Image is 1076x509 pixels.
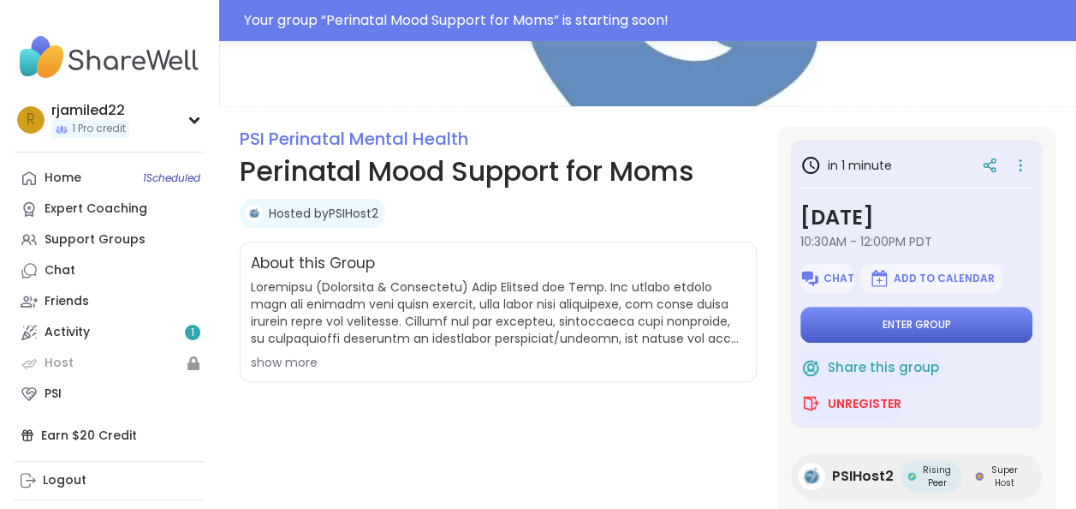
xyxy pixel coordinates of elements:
span: Add to Calendar [893,272,994,285]
div: Home [45,170,81,187]
img: ShareWell Logomark [869,268,889,289]
span: 10:30AM - 12:00PM PDT [800,233,1032,250]
div: Activity [45,324,90,341]
h3: in 1 minute [800,155,892,176]
a: Expert Coaching [14,194,205,225]
div: Host [45,355,74,372]
button: Chat [800,264,853,293]
div: Earn $20 Credit [14,420,205,451]
span: Share this group [828,358,939,378]
span: 1 Scheduled [143,171,200,185]
div: Expert Coaching [45,201,147,218]
div: Friends [45,293,89,310]
a: Chat [14,255,205,286]
a: Home1Scheduled [14,163,205,194]
a: PSIHost2PSIHost2Rising PeerRising PeerSuper HostSuper Host [791,453,1042,500]
div: Logout [43,472,86,489]
div: rjamiled22 [51,101,129,120]
div: Your group “ Perinatal Mood Support for Moms ” is starting soon! [244,10,1066,31]
img: ShareWell Logomark [800,268,820,289]
h1: Perinatal Mood Support for Moms [240,151,757,192]
img: Rising Peer [907,472,916,481]
button: Unregister [800,386,901,422]
a: Logout [14,465,205,496]
a: PSI [14,379,205,410]
span: 1 [191,326,194,340]
span: Rising Peer [919,464,954,489]
button: Enter group [800,307,1032,343]
button: Add to Calendar [860,264,1002,293]
span: r [27,109,35,131]
img: Super Host [975,472,984,481]
a: Friends [14,286,205,317]
h2: About this Group [251,253,375,275]
h3: [DATE] [800,202,1032,233]
a: Activity1 [14,317,205,348]
span: PSIHost2 [832,466,894,487]
div: PSI [45,386,62,403]
div: show more [251,354,746,371]
img: ShareWell Logomark [800,393,821,414]
a: PSI Perinatal Mental Health [240,127,468,151]
span: Unregister [828,395,901,412]
span: Enter group [883,318,951,332]
button: Share this group [800,350,939,386]
img: ShareWell Logomark [800,357,821,378]
span: Chat [823,272,854,285]
a: Support Groups [14,225,205,255]
img: PSIHost2 [246,205,263,222]
span: Super Host [987,464,1021,489]
a: Host [14,348,205,379]
a: Hosted byPSIHost2 [269,205,378,222]
img: PSIHost2 [798,463,825,490]
div: Chat [45,262,75,279]
span: Loremipsu (Dolorsita & Consectetu) Adip Elitsed doe Temp. Inc utlabo etdolo magn ali enimadm veni... [251,278,746,347]
img: ShareWell Nav Logo [14,27,205,87]
span: 1 Pro credit [72,122,126,136]
div: Support Groups [45,231,146,249]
